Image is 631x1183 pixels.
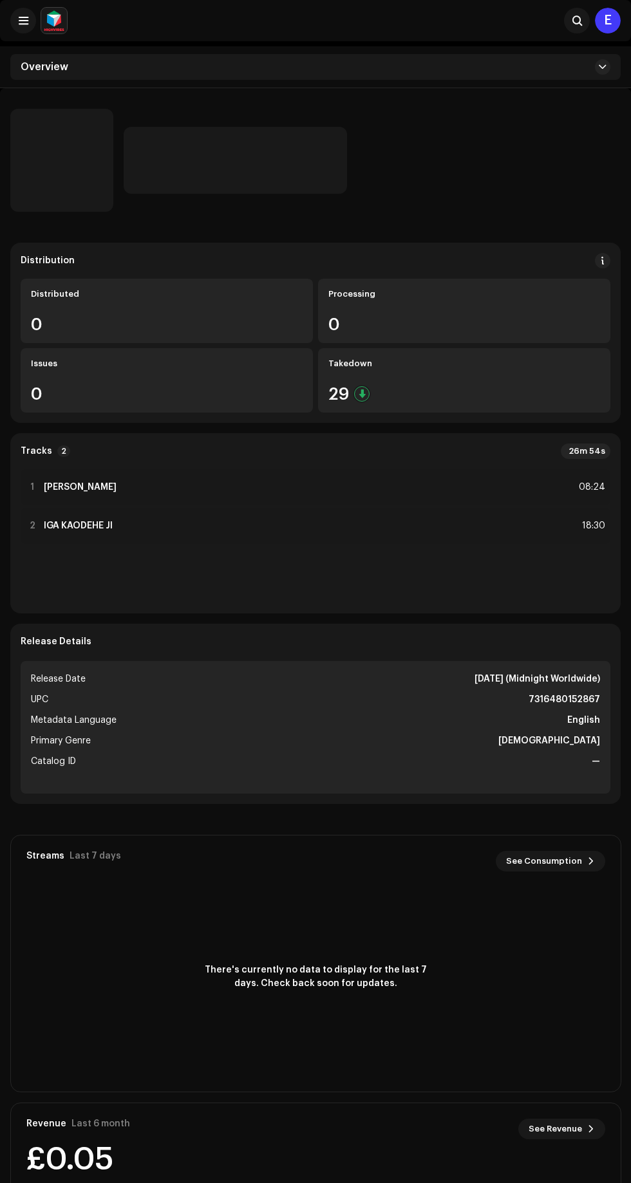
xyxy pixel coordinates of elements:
div: Distribution [21,256,75,266]
p-badge: 2 [57,445,70,457]
strong: [DEMOGRAPHIC_DATA] [498,733,600,749]
strong: [DATE] (Midnight Worldwide) [475,671,600,687]
strong: English [567,713,600,728]
button: See Consumption [496,851,605,871]
div: 08:24 [577,480,605,495]
span: Metadata Language [31,713,117,728]
div: Takedown [328,359,600,369]
strong: Release Details [21,637,91,647]
div: Revenue [26,1119,66,1129]
span: Primary Genre [31,733,91,749]
strong: — [592,754,600,769]
span: UPC [31,692,48,707]
span: See Consumption [506,848,582,874]
div: E [595,8,621,33]
div: 26m 54s [561,443,610,459]
strong: IGA KAODEHE JI [44,521,113,531]
strong: Tracks [21,446,52,456]
strong: 7316480152867 [529,692,600,707]
div: Last 6 month [71,1119,130,1129]
div: Processing [328,289,600,299]
div: Issues [31,359,303,369]
button: See Revenue [518,1119,605,1139]
span: Release Date [31,671,86,687]
span: There's currently no data to display for the last 7 days. Check back soon for updates. [200,964,432,991]
span: Catalog ID [31,754,76,769]
strong: [PERSON_NAME] [44,482,117,492]
span: See Revenue [529,1116,582,1142]
img: feab3aad-9b62-475c-8caf-26f15a9573ee [41,8,67,33]
div: Distributed [31,289,303,299]
div: Last 7 days [70,851,121,861]
span: Overview [21,62,68,72]
div: 18:30 [577,518,605,534]
div: Streams [26,851,64,861]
